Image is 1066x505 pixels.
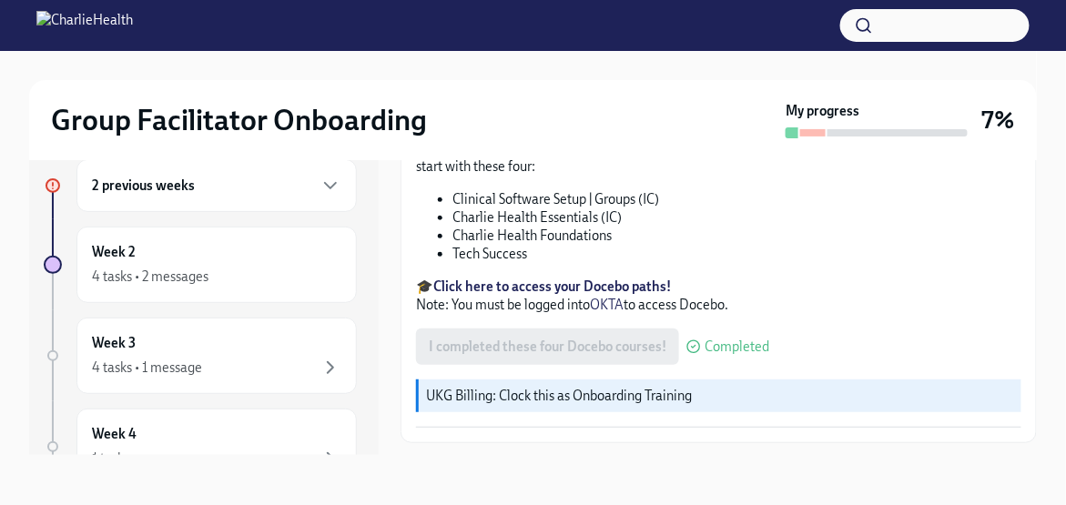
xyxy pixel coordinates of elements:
a: Week 41 task [44,409,357,485]
a: Click here to access your Docebo paths! [433,278,671,295]
h6: Week 2 [92,242,136,262]
p: UKG Billing: Clock this as Onboarding Training [426,387,1014,405]
li: Charlie Health Foundations [452,227,1021,245]
h2: Group Facilitator Onboarding [51,102,427,138]
a: OKTA [590,297,624,313]
strong: My progress [786,102,859,120]
h6: 2 previous weeks [92,176,195,196]
a: Week 34 tasks • 1 message [44,318,357,394]
li: Clinical Software Setup | Groups (IC) [452,190,1021,208]
div: 4 tasks • 2 messages [92,268,208,286]
img: CharlieHealth [36,11,133,40]
div: 1 task [92,449,124,468]
a: Week 24 tasks • 2 messages [44,227,357,303]
li: Charlie Health Essentials (IC) [452,208,1021,227]
span: Completed [705,340,769,354]
h3: 7% [982,104,1015,136]
p: 🎓 Note: You must be logged into to access Docebo. [416,278,1021,314]
div: 4 tasks • 1 message [92,359,202,377]
div: 2 previous weeks [76,159,357,212]
li: Tech Success [452,245,1021,263]
h6: Week 3 [92,333,136,353]
h6: Week 4 [92,424,137,444]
